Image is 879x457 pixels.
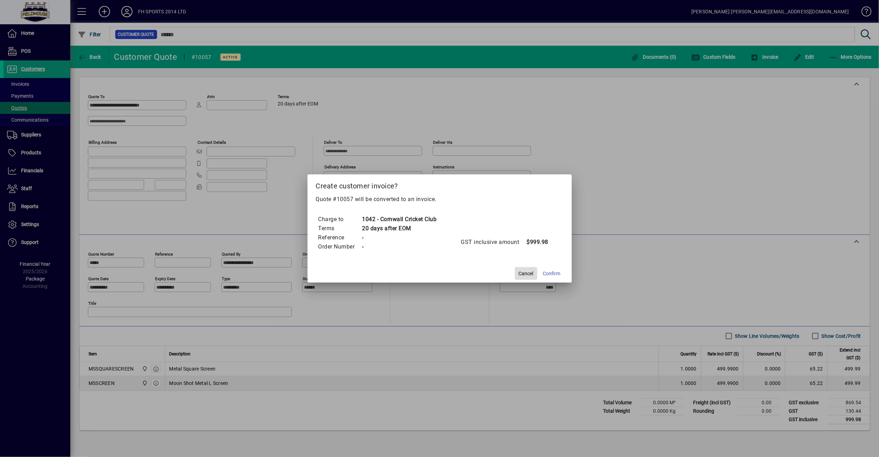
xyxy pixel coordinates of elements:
td: Terms [318,224,362,233]
td: 20 days after EOM [362,224,437,233]
td: Reference [318,233,362,242]
td: Order Number [318,242,362,251]
span: Cancel [519,270,534,277]
p: Quote #10057 will be converted to an invoice. [316,195,563,204]
td: 1042 - Cornwall Cricket Club [362,215,437,224]
h2: Create customer invoice? [308,174,572,195]
button: Confirm [540,267,563,280]
button: Cancel [515,267,537,280]
td: GST inclusive amount [461,238,526,247]
td: - [362,242,437,251]
td: Charge to [318,215,362,224]
td: - [362,233,437,242]
span: Confirm [543,270,561,277]
td: $999.98 [526,238,555,247]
